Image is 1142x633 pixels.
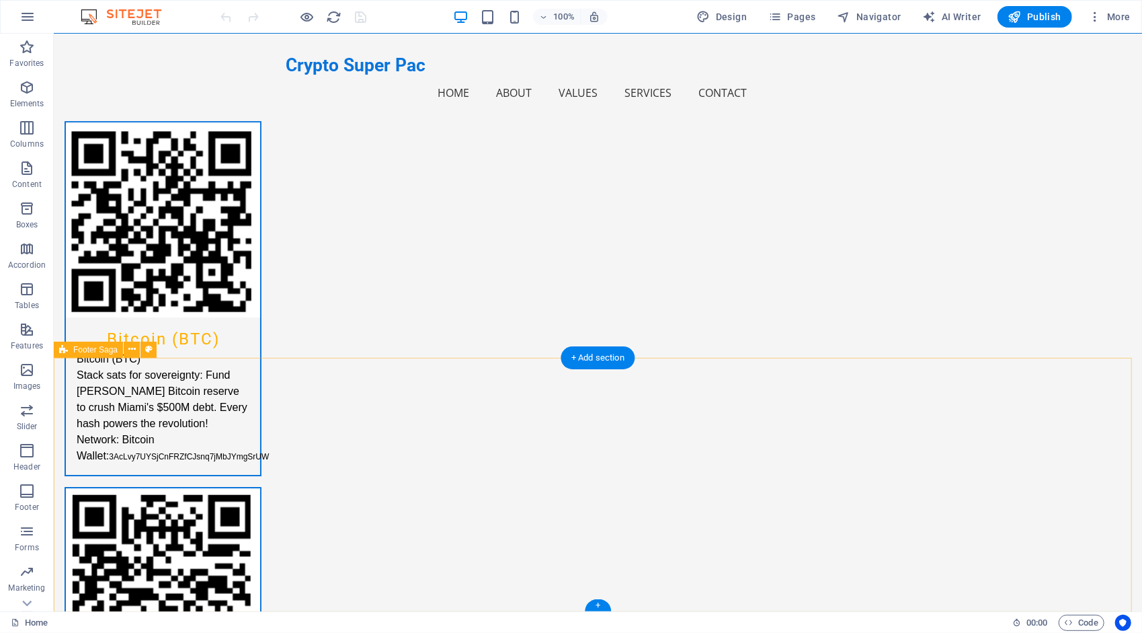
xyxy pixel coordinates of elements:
p: Columns [10,139,44,149]
p: Marketing [8,583,45,593]
div: Design (Ctrl+Alt+Y) [692,6,753,28]
p: Elements [10,98,44,109]
p: Features [11,340,43,351]
p: Accordion [8,260,46,270]
span: AI Writer [923,10,981,24]
div: + Add section [561,346,635,369]
div: + [585,599,611,611]
button: Click here to leave preview mode and continue editing [299,9,315,25]
button: Navigator [832,6,907,28]
p: Forms [15,542,39,553]
i: Reload page [327,9,342,25]
button: AI Writer [917,6,987,28]
button: Code [1059,615,1104,631]
button: reload [326,9,342,25]
button: Pages [763,6,821,28]
span: Code [1065,615,1098,631]
p: Tables [15,300,39,311]
p: Header [13,461,40,472]
span: Footer Saga [73,346,118,354]
span: : [1036,618,1038,628]
p: Slider [17,421,38,432]
button: Design [692,6,753,28]
span: Navigator [838,10,901,24]
a: Click to cancel selection. Double-click to open Pages [11,615,48,631]
img: Editor Logo [77,9,178,25]
h6: Session time [1012,615,1048,631]
span: Pages [768,10,815,24]
p: Favorites [9,58,44,69]
i: On resize automatically adjust zoom level to fit chosen device. [588,11,600,23]
p: Footer [15,502,39,513]
span: Design [697,10,747,24]
button: Publish [997,6,1072,28]
button: 100% [533,9,581,25]
p: Boxes [16,219,38,230]
span: More [1088,10,1131,24]
button: Usercentrics [1115,615,1131,631]
span: Publish [1008,10,1061,24]
span: 00 00 [1026,615,1047,631]
h6: 100% [553,9,575,25]
button: More [1083,6,1136,28]
p: Content [12,179,42,190]
p: Images [13,381,41,392]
